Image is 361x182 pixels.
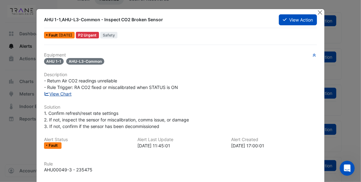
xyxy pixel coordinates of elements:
h6: Alert Status [44,137,130,142]
span: Fri 02-Feb-2024 11:45 AEDT [59,33,72,37]
span: Safety [100,32,117,38]
button: Close [317,9,323,16]
div: AHU 1-1,AHU-L3-Common - Inspect CO2 Broken Sensor [44,17,272,23]
div: AHU00049-3 - 235475 [44,166,92,173]
iframe: Intercom live chat [340,161,355,176]
button: View Action [279,14,317,25]
span: Fault [49,33,59,37]
h6: Solution [44,105,317,110]
span: 1. Confirm refresh/reset rate settings 2. If not, inspect the sensor for miscalibration, comms is... [44,111,189,129]
h6: Alert Created [231,137,317,142]
a: View Chart [44,91,72,96]
span: - Return Air CO2 readings unreliable - Rule Trigger: RA CO2 fixed or miscalibrated when STATUS is ON [44,78,178,90]
h6: Rule [44,161,317,167]
span: AHU-L3-Common [66,58,104,65]
h6: Alert Last Update [137,137,224,142]
div: [DATE] 11:45:01 [137,142,224,149]
h6: Description [44,72,317,77]
span: AHU 1-1 [44,58,64,65]
h6: Equipment [44,52,317,58]
div: [DATE] 17:00:01 [231,142,317,149]
div: P2 Urgent [76,32,99,38]
span: Fault [49,144,59,147]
